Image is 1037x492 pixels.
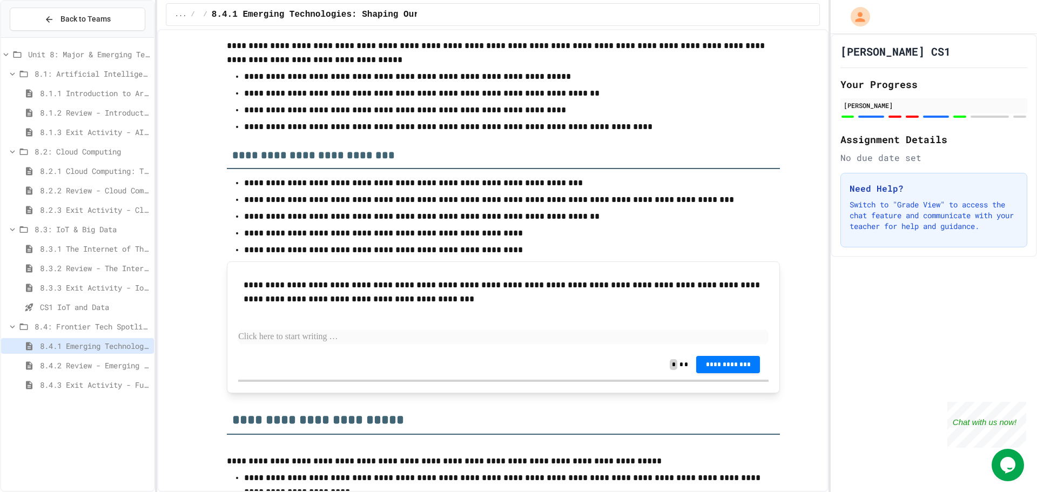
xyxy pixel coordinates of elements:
[840,132,1027,147] h2: Assignment Details
[992,449,1026,481] iframe: chat widget
[840,77,1027,92] h2: Your Progress
[40,379,150,390] span: 8.4.3 Exit Activity - Future Tech Challenge
[40,204,150,215] span: 8.2.3 Exit Activity - Cloud Service Detective
[839,4,873,29] div: My Account
[40,282,150,293] span: 8.3.3 Exit Activity - IoT Data Detective Challenge
[840,151,1027,164] div: No due date set
[850,182,1018,195] h3: Need Help?
[175,10,187,19] span: ...
[35,68,150,79] span: 8.1: Artificial Intelligence Basics
[35,224,150,235] span: 8.3: IoT & Big Data
[40,185,150,196] span: 8.2.2 Review - Cloud Computing
[40,107,150,118] span: 8.1.2 Review - Introduction to Artificial Intelligence
[40,243,150,254] span: 8.3.1 The Internet of Things and Big Data: Our Connected Digital World
[40,360,150,371] span: 8.4.2 Review - Emerging Technologies: Shaping Our Digital Future
[40,126,150,138] span: 8.1.3 Exit Activity - AI Detective
[40,301,150,313] span: CS1 IoT and Data
[850,199,1018,232] p: Switch to "Grade View" to access the chat feature and communicate with your teacher for help and ...
[10,8,145,31] button: Back to Teams
[35,321,150,332] span: 8.4: Frontier Tech Spotlight
[60,14,111,25] span: Back to Teams
[840,44,951,59] h1: [PERSON_NAME] CS1
[212,8,497,21] span: 8.4.1 Emerging Technologies: Shaping Our Digital Future
[191,10,194,19] span: /
[947,402,1026,448] iframe: chat widget
[204,10,207,19] span: /
[40,262,150,274] span: 8.3.2 Review - The Internet of Things and Big Data
[40,340,150,352] span: 8.4.1 Emerging Technologies: Shaping Our Digital Future
[28,49,150,60] span: Unit 8: Major & Emerging Technologies
[844,100,1024,110] div: [PERSON_NAME]
[40,87,150,99] span: 8.1.1 Introduction to Artificial Intelligence
[40,165,150,177] span: 8.2.1 Cloud Computing: Transforming the Digital World
[35,146,150,157] span: 8.2: Cloud Computing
